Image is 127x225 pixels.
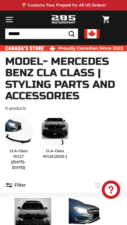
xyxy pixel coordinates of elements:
a: CLA-Class W118 [2020-] [40,116,70,170]
p: 6 products [5,105,122,112]
img: Logo_285_Motorsport_areodynamics_components [51,14,76,25]
inbox-online-store-chat: Shopify online store chat [100,180,122,200]
h1: Model- Mercedes Benz CLA Class | Styling Parts and Accessories [5,56,122,102]
input: Search [5,29,78,39]
button: Filter [5,178,26,193]
a: CLA-Class W117 [[DATE]-[DATE]] [3,116,34,170]
p: 📦 Customs Fees Prepaid for All US Orders! [22,2,106,8]
a: Cart [99,11,113,28]
span: CLA-Class W117 [[DATE]-[DATE]] [3,148,34,170]
span: CLA-Class W118 [2020-] [40,148,70,159]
